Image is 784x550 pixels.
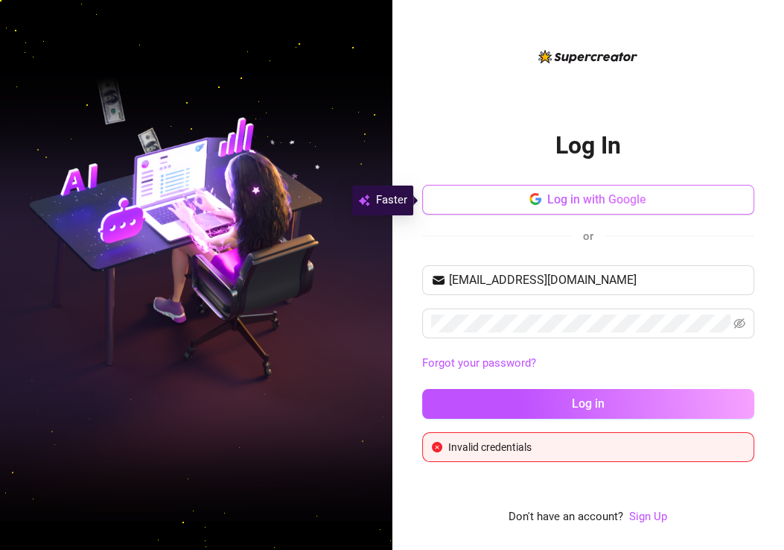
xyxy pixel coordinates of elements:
[572,396,605,411] span: Log in
[583,230,593,243] span: or
[432,442,442,452] span: close-circle
[422,355,754,373] a: Forgot your password?
[358,192,370,209] img: svg%3e
[629,508,667,526] a: Sign Up
[422,185,754,215] button: Log in with Google
[538,50,637,63] img: logo-BBDzfeDw.svg
[733,317,745,329] span: eye-invisible
[449,271,745,289] input: Your email
[509,508,623,526] span: Don't have an account?
[629,510,667,523] a: Sign Up
[448,439,745,455] div: Invalid credentials
[547,192,646,206] span: Log in with Google
[422,389,754,419] button: Log in
[422,356,536,370] a: Forgot your password?
[376,192,407,209] span: Faster
[555,130,621,161] h2: Log In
